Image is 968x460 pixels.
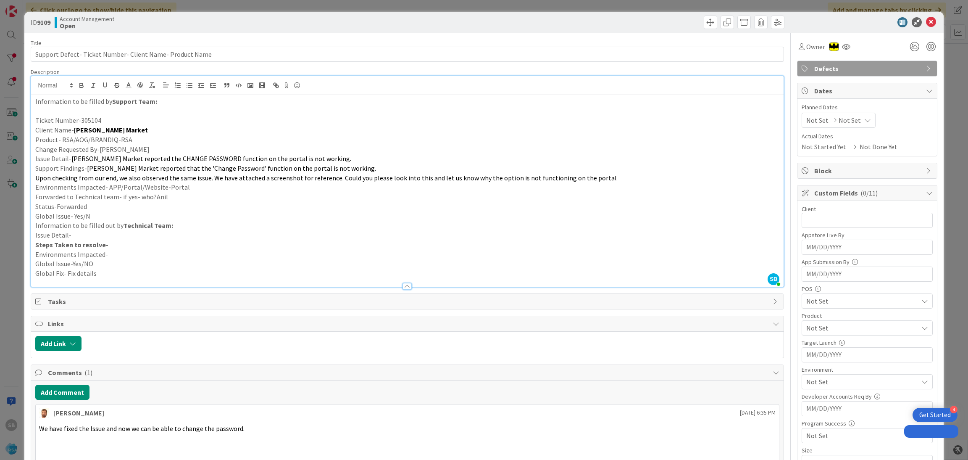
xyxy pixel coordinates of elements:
[35,145,780,154] p: Change Requested By-[PERSON_NAME]
[860,142,897,152] span: Not Done Yet
[35,154,780,164] p: Issue Detail-
[802,232,933,238] div: Appstore Live By
[919,411,951,419] div: Get Started
[35,164,780,173] p: Support Findings-
[87,164,376,172] span: [PERSON_NAME] Market reported that the 'Change Password' function on the portal is not working.
[31,17,50,27] span: ID
[913,408,957,422] div: Open Get Started checklist, remaining modules: 4
[802,420,933,426] div: Program Success
[802,367,933,373] div: Environment
[31,47,784,62] input: type card name here...
[806,402,928,416] input: MM/DD/YYYY
[60,16,114,22] span: Account Management
[39,424,245,433] span: We have fixed the Issue and now we can be able to change the password.
[35,221,780,230] p: Information to be filled out by
[35,336,82,351] button: Add Link
[806,267,928,281] input: MM/DD/YYYY
[806,348,928,362] input: MM/DD/YYYY
[60,22,114,29] b: Open
[806,323,918,333] span: Not Set
[124,221,173,230] strong: Technical Team:
[84,368,92,377] span: ( 1 )
[814,86,922,96] span: Dates
[806,42,825,52] span: Owner
[74,126,148,134] strong: [PERSON_NAME] Market
[71,154,351,163] span: [PERSON_NAME] Market reported the CHANGE PASSWORD function on the portal is not working.
[802,132,933,141] span: Actual Dates
[802,259,933,265] div: App Submission By
[48,319,769,329] span: Links
[35,230,780,240] p: Issue Detail-
[35,174,617,182] span: Upon checking from our end, we also observed the same issue. We have attached a screenshot for re...
[802,142,846,152] span: Not Started Yet
[35,125,780,135] p: Client Name-
[768,273,779,285] span: SB
[35,269,780,278] p: Global Fix- Fix details
[802,205,816,213] label: Client
[37,18,50,26] b: 9109
[35,241,108,249] strong: Steps Taken to resolve-
[802,286,933,292] div: POS
[802,394,933,399] div: Developer Accounts Req By
[35,259,780,269] p: Global Issue-Yes/NO
[112,97,157,106] strong: Support Team:
[814,188,922,198] span: Custom Fields
[35,385,89,400] button: Add Comment
[802,340,933,346] div: Target Launch
[860,189,878,197] span: ( 0/11 )
[35,97,780,106] p: Information to be filled by
[806,377,918,387] span: Not Set
[39,408,49,418] img: AS
[35,135,780,145] p: Product- RSA/AOG/BRANDIQ-RSA
[806,296,918,306] span: Not Set
[806,240,928,254] input: MM/DD/YYYY
[48,367,769,378] span: Comments
[802,103,933,112] span: Planned Dates
[35,182,780,192] p: Environments Impacted- APP/Portal/Website-Portal
[35,211,780,221] p: Global Issue- Yes/N
[802,447,933,453] div: Size
[35,202,780,211] p: Status-Forwarded
[31,68,60,76] span: Description
[806,431,918,441] span: Not Set
[950,406,957,413] div: 4
[839,115,861,125] span: Not Set
[35,192,780,202] p: Forwarded to Technical team- if yes- who?Anil
[814,166,922,176] span: Block
[740,408,776,417] span: [DATE] 6:35 PM
[31,39,42,47] label: Title
[806,115,829,125] span: Not Set
[48,296,769,307] span: Tasks
[814,63,922,74] span: Defects
[53,408,104,418] div: [PERSON_NAME]
[829,42,839,51] img: AC
[35,116,780,125] p: Ticket Number-305104
[802,313,933,319] div: Product
[35,250,780,259] p: Environments Impacted-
